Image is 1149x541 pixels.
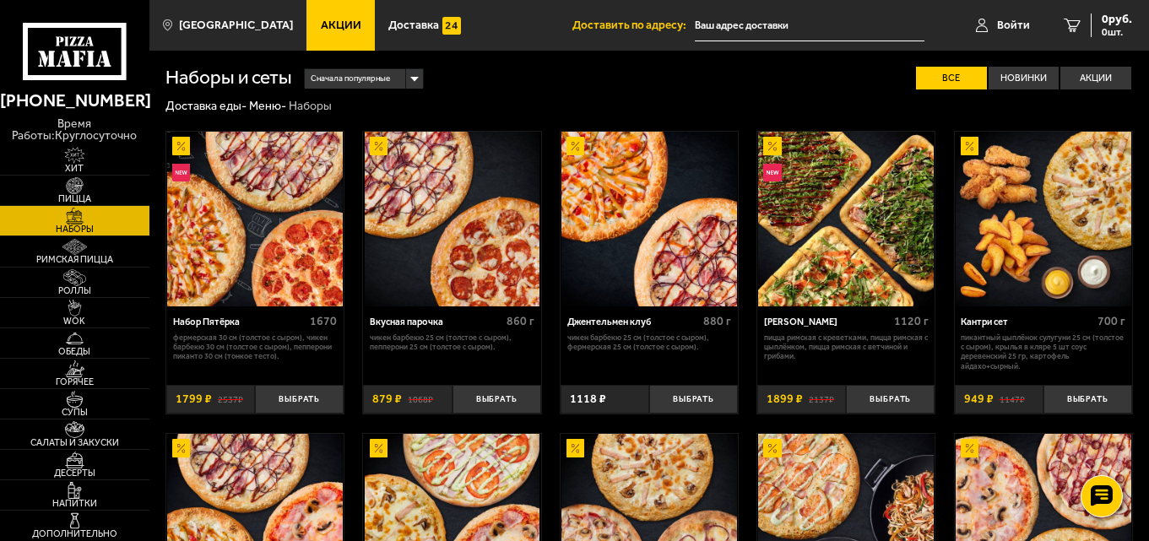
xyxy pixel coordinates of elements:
img: Акционный [961,137,978,154]
p: Пицца Римская с креветками, Пицца Римская с цыплёнком, Пицца Римская с ветчиной и грибами. [764,333,929,361]
a: Меню- [249,99,286,113]
button: Выбрать [1043,385,1132,414]
div: Наборы [289,99,332,114]
img: Набор Пятёрка [167,132,343,307]
button: Выбрать [453,385,541,414]
span: 860 г [507,314,534,328]
img: Акционный [763,439,781,457]
span: 700 г [1098,314,1125,328]
button: Выбрать [846,385,935,414]
img: Акционный [763,137,781,154]
img: Акционный [566,439,584,457]
s: 2537 ₽ [218,393,243,405]
s: 1068 ₽ [408,393,433,405]
img: Акционный [370,439,388,457]
a: АкционныйНовинкаМама Миа [757,132,935,307]
img: Акционный [566,137,584,154]
img: Новинка [763,164,781,181]
span: 1670 [310,314,337,328]
span: 1899 ₽ [767,393,803,405]
img: Джентельмен клуб [561,132,737,307]
a: АкционныйДжентельмен клуб [561,132,738,307]
span: 880 г [703,314,731,328]
button: Выбрать [255,385,344,414]
div: Кантри сет [961,316,1093,328]
p: Фермерская 30 см (толстое с сыром), Чикен Барбекю 30 см (толстое с сыром), Пепперони Пиканто 30 с... [173,333,338,361]
button: Выбрать [649,385,738,414]
a: АкционныйКантри сет [955,132,1132,307]
label: Акции [1060,67,1131,89]
img: Мама Миа [758,132,934,307]
img: Акционный [961,439,978,457]
img: Кантри сет [956,132,1131,307]
span: [GEOGRAPHIC_DATA] [179,19,293,31]
h1: Наборы и сеты [165,68,292,88]
span: Сначала популярные [311,68,390,90]
span: 879 ₽ [372,393,402,405]
p: Чикен Барбекю 25 см (толстое с сыром), Пепперони 25 см (толстое с сыром). [370,333,534,352]
span: 0 руб. [1102,14,1132,25]
img: Акционный [370,137,388,154]
p: Чикен Барбекю 25 см (толстое с сыром), Фермерская 25 см (толстое с сыром). [567,333,732,352]
a: Доставка еды- [165,99,247,113]
a: АкционныйНовинкаНабор Пятёрка [166,132,344,307]
span: Акции [321,19,361,31]
label: Все [916,67,987,89]
img: Акционный [172,137,190,154]
div: Вкусная парочка [370,316,502,328]
div: Набор Пятёрка [173,316,306,328]
span: 1118 ₽ [570,393,606,405]
s: 2137 ₽ [809,393,834,405]
a: АкционныйВкусная парочка [363,132,540,307]
input: Ваш адрес доставки [695,10,924,41]
span: 949 ₽ [964,393,994,405]
label: Новинки [989,67,1060,89]
span: 0 шт. [1102,27,1132,37]
s: 1147 ₽ [1000,393,1025,405]
img: Вкусная парочка [365,132,540,307]
span: 1120 г [894,314,929,328]
p: Пикантный цыплёнок сулугуни 25 см (толстое с сыром), крылья в кляре 5 шт соус деревенский 25 гр, ... [961,333,1125,371]
img: Новинка [172,164,190,181]
div: Джентельмен клуб [567,316,700,328]
span: Доставить по адресу: [572,19,695,31]
div: [PERSON_NAME] [764,316,890,328]
img: 15daf4d41897b9f0e9f617042186c801.svg [442,17,460,35]
span: 1799 ₽ [176,393,212,405]
span: Доставка [388,19,439,31]
img: Акционный [172,439,190,457]
span: Войти [997,19,1030,31]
